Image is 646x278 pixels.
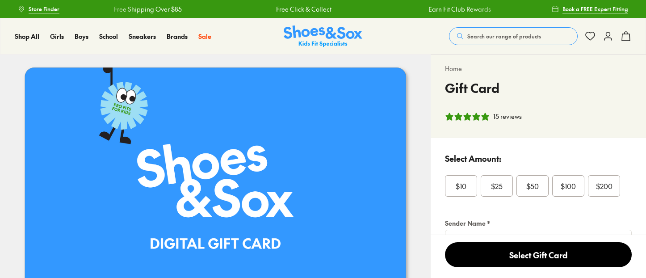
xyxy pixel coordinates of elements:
button: Select Gift Card [445,242,632,267]
h4: Gift Card [445,79,499,97]
img: SNS_Logo_Responsive.svg [284,25,362,47]
a: Free Click & Collect [276,4,331,14]
a: Girls [50,32,64,41]
a: Store Finder [18,1,59,17]
a: Earn Fit Club Rewards [428,4,490,14]
a: Home [445,64,462,73]
a: Shop All [15,32,39,41]
span: $200 [596,181,612,191]
label: Sender Name * [445,219,632,228]
a: Sneakers [129,32,156,41]
span: Book a FREE Expert Fitting [562,5,628,13]
div: 15 reviews [493,112,522,121]
span: $100 [561,181,576,191]
a: School [99,32,118,41]
a: Free Shipping Over $85 [113,4,181,14]
a: Brands [167,32,188,41]
p: Select Amount: [445,152,501,164]
a: Boys [75,32,88,41]
span: $25 [491,181,503,191]
span: $10 [456,181,466,191]
a: Sale [198,32,211,41]
a: Shoes & Sox [284,25,362,47]
a: Book a FREE Expert Fitting [552,1,628,17]
span: Search our range of products [467,32,541,40]
span: $50 [526,181,539,191]
button: 5 stars, 15 ratings [445,112,522,121]
span: Store Finder [29,5,59,13]
button: Search our range of products [449,27,578,45]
